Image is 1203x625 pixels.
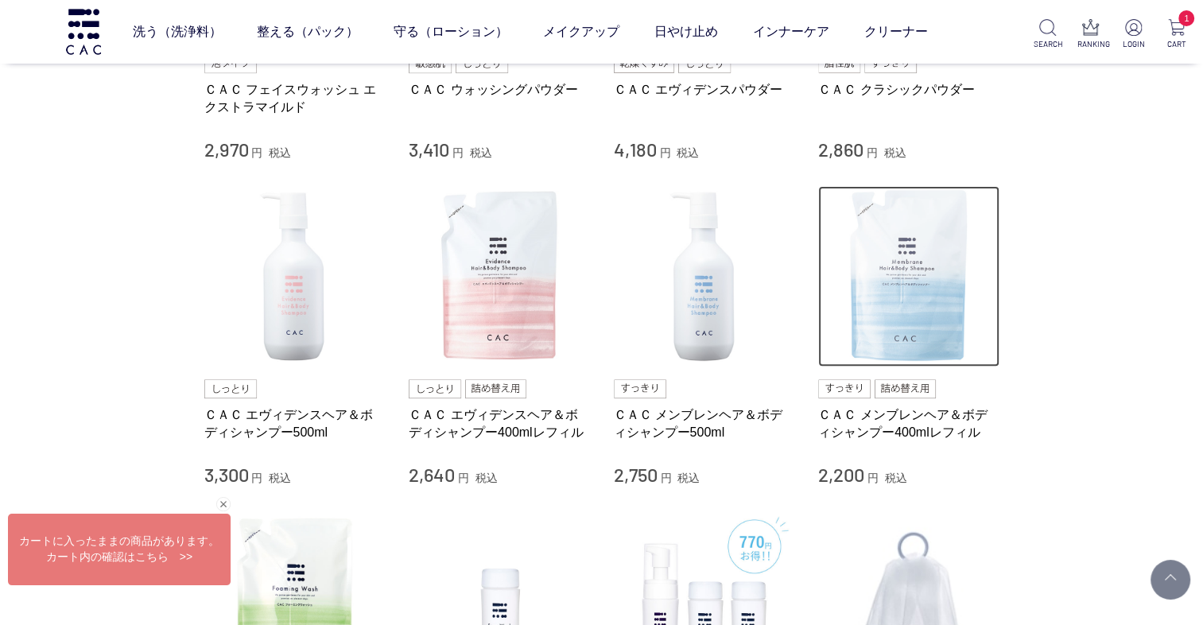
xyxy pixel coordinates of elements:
a: ＣＡＣ エヴィデンスヘア＆ボディシャンプー400mlレフィル [409,406,590,441]
span: 税込 [475,472,498,484]
a: ＣＡＣ メンブレンヘア＆ボディシャンプー500ml [614,406,795,441]
img: すっきり [818,379,871,398]
a: 洗う（洗浄料） [132,10,221,54]
img: ＣＡＣ メンブレンヘア＆ボディシャンプー400mlレフィル [818,186,999,367]
p: SEARCH [1034,38,1061,50]
img: しっとり [204,379,257,398]
a: 整える（パック） [256,10,358,54]
a: ＣＡＣ クラシックパウダー [818,81,999,98]
a: LOGIN [1120,19,1147,50]
a: 守る（ローション） [393,10,507,54]
span: 2,970 [204,138,249,161]
img: 詰め替え用 [465,379,526,398]
a: RANKING [1077,19,1104,50]
span: 2,200 [818,463,864,486]
span: 4,180 [614,138,657,161]
span: 1 [1178,10,1194,26]
span: 円 [251,146,262,159]
p: RANKING [1077,38,1104,50]
img: しっとり [409,379,461,398]
p: CART [1162,38,1190,50]
a: メイクアップ [542,10,619,54]
span: 円 [251,472,262,484]
a: SEARCH [1034,19,1061,50]
img: ＣＡＣ エヴィデンスヘア＆ボディシャンプー400mlレフィル [409,186,590,367]
span: 円 [458,472,469,484]
img: ＣＡＣ メンブレンヘア＆ボディシャンプー500ml [614,186,795,367]
img: ＣＡＣ エヴィデンスヘア＆ボディシャンプー500ml [204,186,386,367]
a: ＣＡＣ メンブレンヘア＆ボディシャンプー400mlレフィル [818,406,999,441]
span: 2,860 [818,138,863,161]
span: 3,410 [409,138,449,161]
a: ＣＡＣ フェイスウォッシュ エクストラマイルド [204,81,386,115]
span: 円 [867,146,878,159]
a: 1 CART [1162,19,1190,50]
a: インナーケア [752,10,829,54]
span: 税込 [269,472,291,484]
span: 3,300 [204,463,249,486]
span: 税込 [884,146,906,159]
span: 円 [660,472,671,484]
img: すっきり [614,379,666,398]
span: 税込 [269,146,291,159]
span: 税込 [885,472,907,484]
img: 詰め替え用 [875,379,936,398]
img: logo [64,9,103,54]
p: LOGIN [1120,38,1147,50]
a: ＣＡＣ エヴィデンスヘア＆ボディシャンプー500ml [204,406,386,441]
a: クリーナー [863,10,927,54]
span: 2,750 [614,463,658,486]
span: 税込 [470,146,492,159]
span: 税込 [677,146,699,159]
span: 2,640 [409,463,455,486]
span: 円 [452,146,464,159]
a: ＣＡＣ ウォッシングパウダー [409,81,590,98]
a: 日やけ止め [654,10,717,54]
span: 円 [867,472,879,484]
span: 税込 [677,472,700,484]
a: ＣＡＣ エヴィデンスパウダー [614,81,795,98]
span: 円 [659,146,670,159]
